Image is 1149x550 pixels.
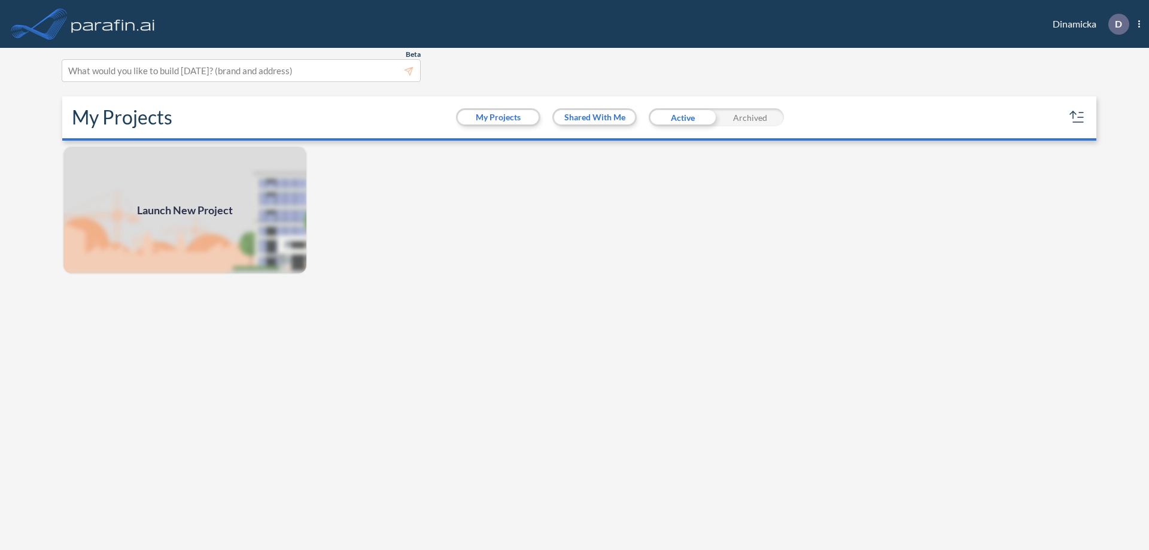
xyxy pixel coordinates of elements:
[1035,14,1140,35] div: Dinamicka
[1115,19,1122,29] p: D
[458,110,539,124] button: My Projects
[649,108,716,126] div: Active
[554,110,635,124] button: Shared With Me
[716,108,784,126] div: Archived
[69,12,157,36] img: logo
[1068,108,1087,127] button: sort
[62,145,308,275] a: Launch New Project
[137,202,233,218] span: Launch New Project
[62,145,308,275] img: add
[72,106,172,129] h2: My Projects
[406,50,421,59] span: Beta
